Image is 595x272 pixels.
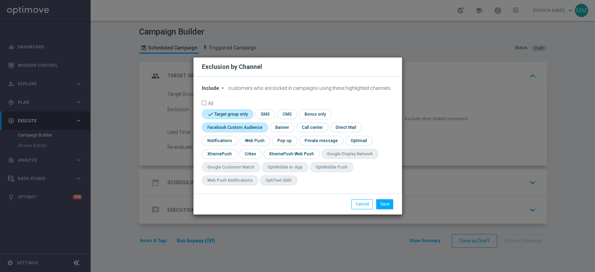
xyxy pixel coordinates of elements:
i: arrow_drop_down [220,85,226,91]
div: Google Display Network [327,151,373,157]
h2: Exclusion by Channel [202,63,262,71]
span: Include [202,85,219,91]
div: OptiMobile In-App [267,164,303,170]
button: Save [376,199,393,209]
div: Web Push Notifications [207,178,253,184]
div: OptiMobile Push [315,164,348,170]
div: Google Customer Match [207,164,254,170]
div: customers who are locked in campaigns using these highlighted channels: [202,85,394,91]
label: All [208,101,213,105]
button: Include arrow_drop_down [202,85,227,91]
button: Cancel [351,199,373,209]
div: OptiText SMS [266,178,292,184]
